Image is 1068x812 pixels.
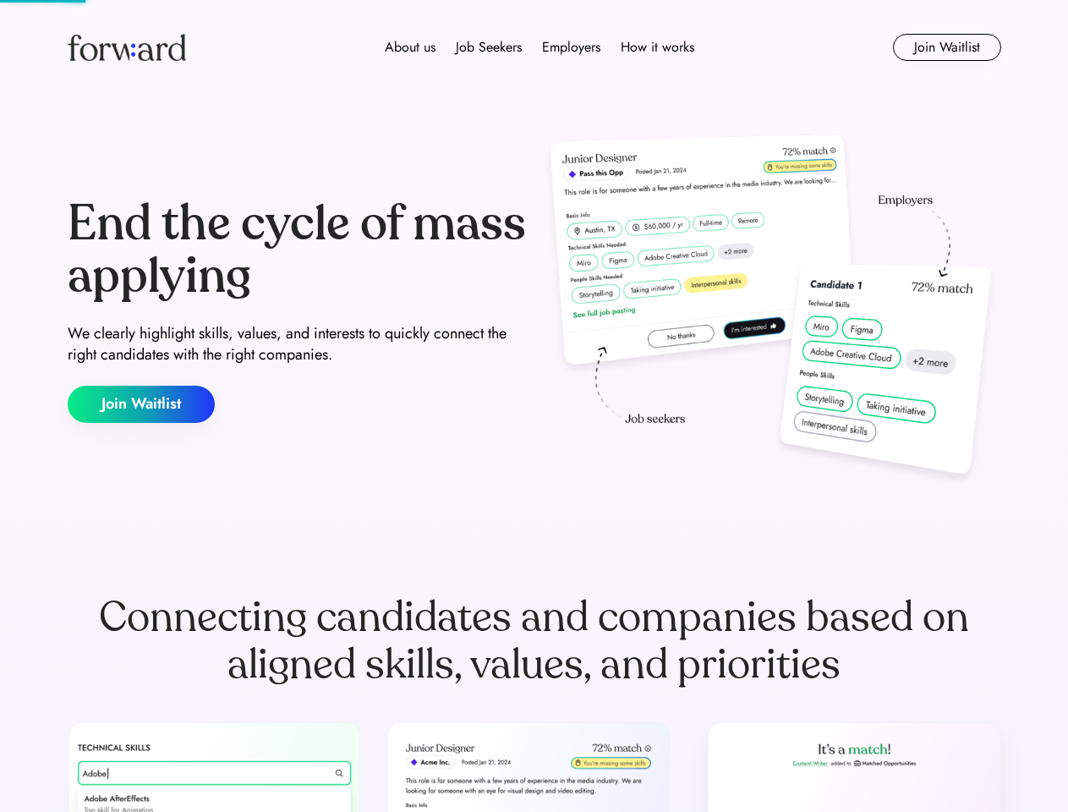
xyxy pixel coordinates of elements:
div: About us [385,37,435,58]
div: Job Seekers [456,37,522,58]
button: Join Waitlist [893,34,1001,61]
div: Connecting candidates and companies based on aligned skills, values, and priorities [68,594,1001,689]
div: How it works [621,37,694,58]
img: hero-image.png [541,129,1001,492]
button: Join Waitlist [68,386,215,423]
div: Employers [542,37,600,58]
div: We clearly highlight skills, values, and interests to quickly connect the right candidates with t... [68,323,528,365]
img: Forward logo [68,34,186,61]
div: End the cycle of mass applying [68,198,528,302]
